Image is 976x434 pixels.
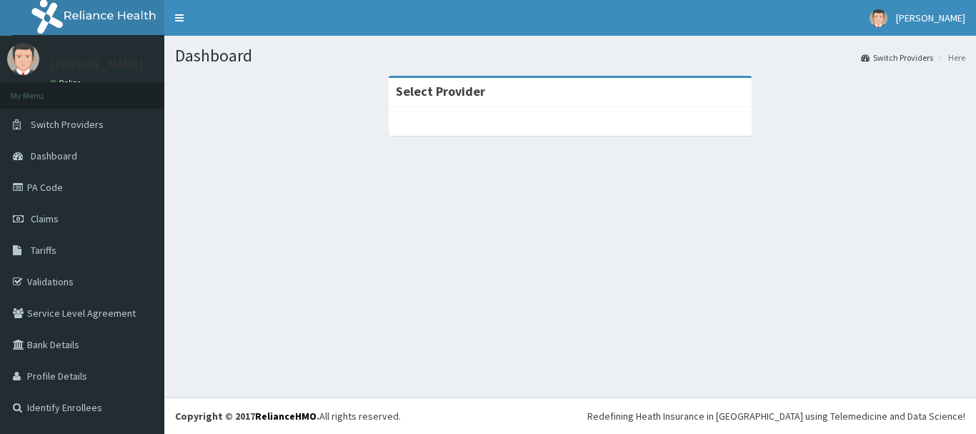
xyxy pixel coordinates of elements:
span: Claims [31,212,59,225]
div: Redefining Heath Insurance in [GEOGRAPHIC_DATA] using Telemedicine and Data Science! [587,409,965,423]
li: Here [935,51,965,64]
strong: Copyright © 2017 . [175,410,319,423]
img: User Image [870,9,887,27]
h1: Dashboard [175,46,965,65]
img: User Image [7,43,39,75]
a: RelianceHMO [255,410,317,423]
span: Dashboard [31,149,77,162]
footer: All rights reserved. [164,398,976,434]
p: [PERSON_NAME] [50,58,144,71]
a: Online [50,78,84,88]
span: Tariffs [31,244,56,257]
span: Switch Providers [31,118,104,131]
span: [PERSON_NAME] [896,11,965,24]
a: Switch Providers [861,51,933,64]
strong: Select Provider [396,83,485,99]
